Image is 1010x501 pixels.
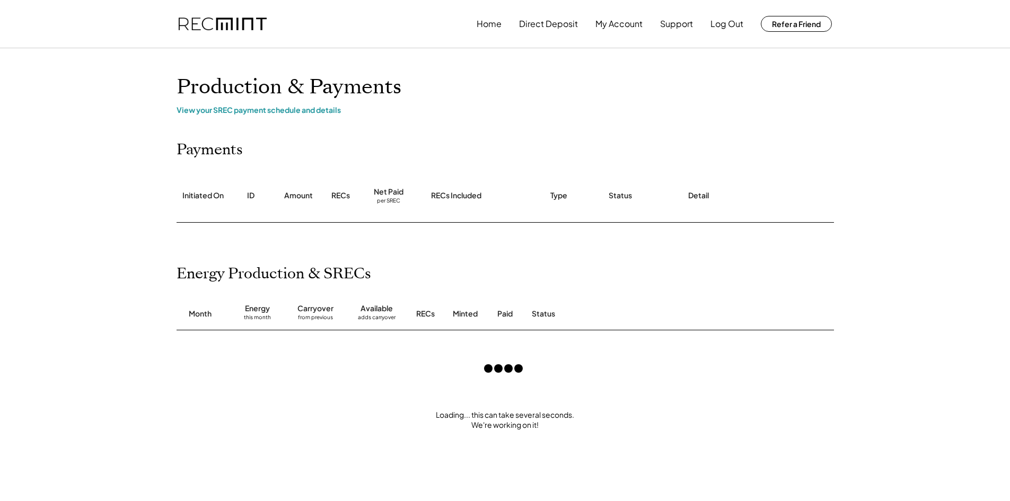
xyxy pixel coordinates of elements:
[177,265,371,283] h2: Energy Production & SRECs
[374,187,403,197] div: Net Paid
[688,190,709,201] div: Detail
[245,303,270,314] div: Energy
[550,190,567,201] div: Type
[497,309,513,319] div: Paid
[189,309,212,319] div: Month
[297,303,333,314] div: Carryover
[595,13,643,34] button: My Account
[166,410,845,430] div: Loading... this can take several seconds. We're working on it!
[284,190,313,201] div: Amount
[177,105,834,115] div: View your SREC payment schedule and details
[609,190,632,201] div: Status
[519,13,578,34] button: Direct Deposit
[416,309,435,319] div: RECs
[177,75,834,100] h1: Production & Payments
[431,190,481,201] div: RECs Included
[377,197,400,205] div: per SREC
[179,17,267,31] img: recmint-logotype%403x.png
[453,309,478,319] div: Minted
[298,314,333,324] div: from previous
[532,309,712,319] div: Status
[710,13,743,34] button: Log Out
[477,13,502,34] button: Home
[761,16,832,32] button: Refer a Friend
[660,13,693,34] button: Support
[177,141,243,159] h2: Payments
[331,190,350,201] div: RECs
[247,190,254,201] div: ID
[361,303,393,314] div: Available
[358,314,396,324] div: adds carryover
[182,190,224,201] div: Initiated On
[244,314,271,324] div: this month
